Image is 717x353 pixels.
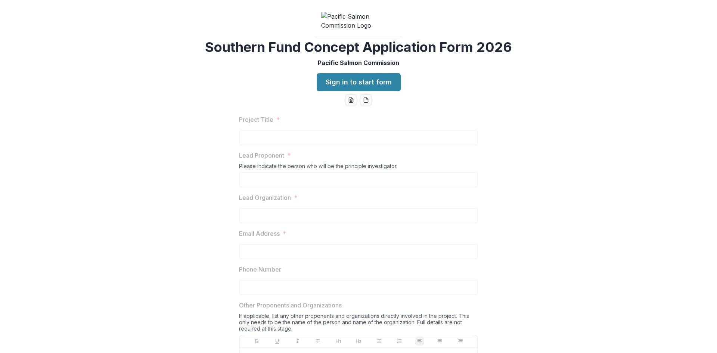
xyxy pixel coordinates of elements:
[360,94,372,106] button: pdf-download
[345,94,357,106] button: word-download
[435,337,444,346] button: Align Center
[205,39,512,55] h2: Southern Fund Concept Application Form 2026
[321,12,396,30] img: Pacific Salmon Commission Logo
[317,73,401,91] a: Sign in to start form
[334,337,343,346] button: Heading 1
[354,337,363,346] button: Heading 2
[239,115,273,124] p: Project Title
[456,337,465,346] button: Align Right
[239,193,291,202] p: Lead Organization
[395,337,404,346] button: Ordered List
[415,337,424,346] button: Align Left
[318,58,399,67] p: Pacific Salmon Commission
[239,265,281,274] p: Phone Number
[239,313,478,335] div: If applicable, list any other proponents and organizations directly involved in the project. This...
[375,337,384,346] button: Bullet List
[239,229,280,238] p: Email Address
[252,337,261,346] button: Bold
[313,337,322,346] button: Strike
[239,163,478,172] div: Please indicate the person who will be the principle investigator.
[239,301,342,310] p: Other Proponents and Organizations
[239,151,284,160] p: Lead Proponent
[293,337,302,346] button: Italicize
[273,337,282,346] button: Underline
